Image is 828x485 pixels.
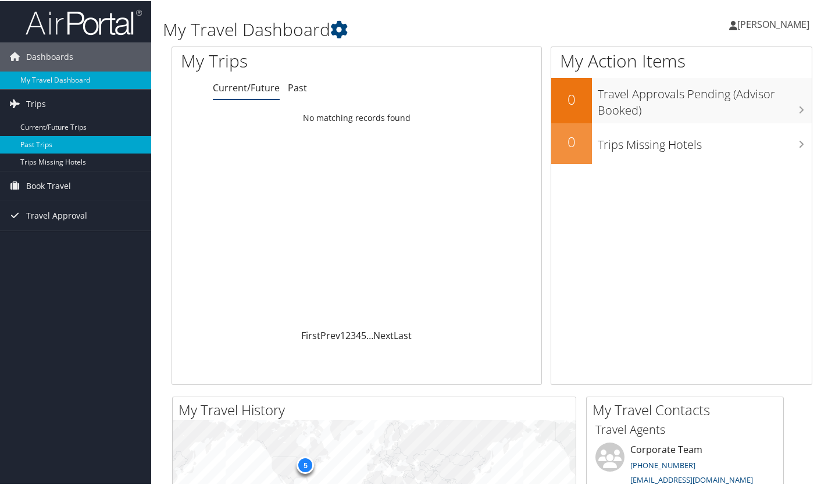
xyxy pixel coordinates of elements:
a: 2 [345,328,351,341]
h2: 0 [551,88,592,108]
h2: My Travel History [179,399,576,419]
span: [PERSON_NAME] [737,17,809,30]
a: [PERSON_NAME] [729,6,821,41]
a: 1 [340,328,345,341]
a: 5 [361,328,366,341]
div: 5 [297,455,314,472]
a: 0Trips Missing Hotels [551,122,812,163]
h1: My Trips [181,48,379,72]
h1: My Action Items [551,48,812,72]
a: [EMAIL_ADDRESS][DOMAIN_NAME] [630,473,753,484]
h2: 0 [551,131,592,151]
h3: Travel Approvals Pending (Advisor Booked) [598,79,812,117]
a: [PHONE_NUMBER] [630,459,695,469]
span: Travel Approval [26,200,87,229]
a: Prev [320,328,340,341]
a: First [301,328,320,341]
a: Current/Future [213,80,280,93]
h2: My Travel Contacts [593,399,783,419]
a: Next [373,328,394,341]
h1: My Travel Dashboard [163,16,602,41]
a: Past [288,80,307,93]
a: 3 [351,328,356,341]
span: Book Travel [26,170,71,199]
a: Last [394,328,412,341]
h3: Travel Agents [595,420,775,437]
h3: Trips Missing Hotels [598,130,812,152]
span: Dashboards [26,41,73,70]
a: 4 [356,328,361,341]
span: Trips [26,88,46,117]
a: 0Travel Approvals Pending (Advisor Booked) [551,77,812,122]
td: No matching records found [172,106,541,127]
span: … [366,328,373,341]
img: airportal-logo.png [26,8,142,35]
